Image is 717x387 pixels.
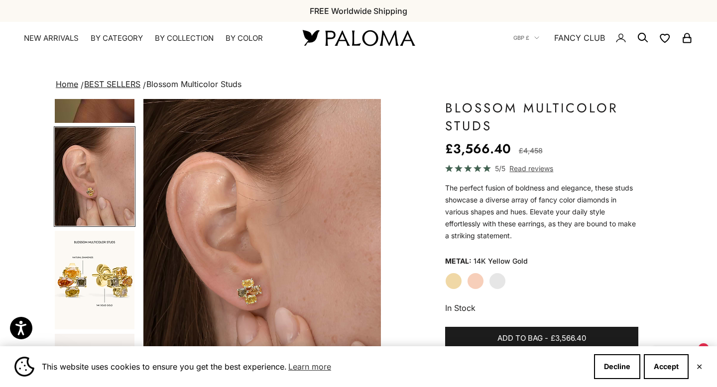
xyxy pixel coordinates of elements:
[554,31,605,44] a: FANCY CLUB
[14,357,34,377] img: Cookie banner
[445,327,638,351] button: Add to bag-£3,566.40
[474,254,528,269] variant-option-value: 14K Yellow Gold
[445,182,638,242] div: The perfect fusion of boldness and elegance, these studs showcase a diverse array of fancy color ...
[509,163,553,174] span: Read reviews
[551,332,586,345] span: £3,566.40
[696,364,703,370] button: Close
[519,145,543,157] compare-at-price: £4,458
[56,79,78,89] a: Home
[497,332,543,345] span: Add to bag
[513,33,529,42] span: GBP £
[310,4,407,17] p: FREE Worldwide Shipping
[91,33,143,43] summary: By Category
[495,163,505,174] span: 5/5
[513,33,539,42] button: GBP £
[594,354,640,379] button: Decline
[445,139,511,159] sale-price: £3,566.40
[42,359,586,374] span: This website uses cookies to ensure you get the best experience.
[445,99,638,135] h1: Blossom Multicolor Studs
[146,79,241,89] span: Blossom Multicolor Studs
[54,230,135,330] button: Go to item 7
[55,231,134,329] img: #YellowGold
[24,33,279,43] nav: Primary navigation
[54,78,663,92] nav: breadcrumbs
[445,301,638,314] p: In Stock
[513,22,693,54] nav: Secondary navigation
[644,354,689,379] button: Accept
[84,79,140,89] a: BEST SELLERS
[226,33,263,43] summary: By Color
[445,254,472,269] legend: Metal:
[55,127,134,226] img: #YellowGold #RoseGold #WhiteGold
[155,33,214,43] summary: By Collection
[445,163,638,174] a: 5/5 Read reviews
[287,359,333,374] a: Learn more
[54,126,135,227] button: Go to item 6
[24,33,79,43] a: NEW ARRIVALS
